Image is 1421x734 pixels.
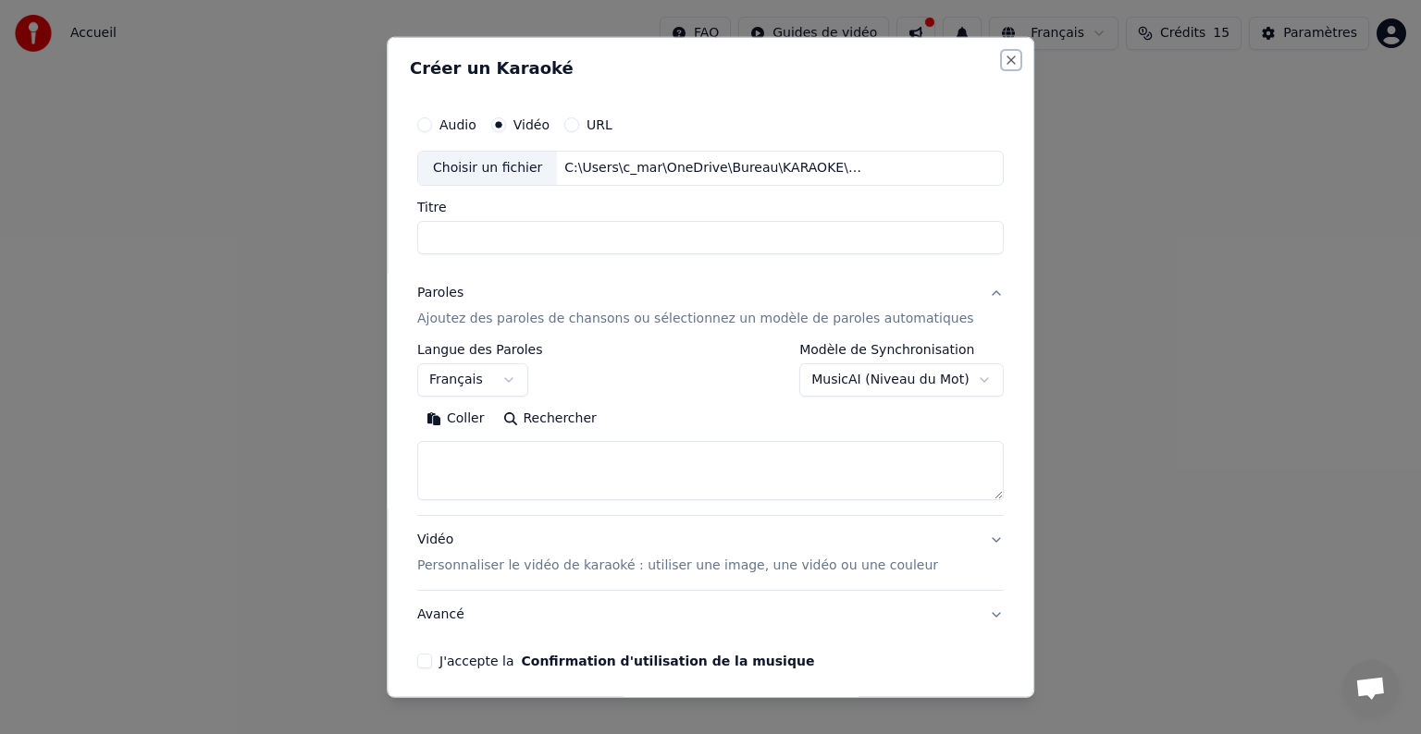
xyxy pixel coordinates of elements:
label: J'accepte la [439,654,814,667]
div: Vidéo [417,531,938,575]
button: J'accepte la [522,654,815,667]
button: Rechercher [494,404,606,434]
div: Choisir un fichier [418,152,557,185]
label: Langue des Paroles [417,343,543,356]
label: Modèle de Synchronisation [799,343,1003,356]
button: Avancé [417,591,1004,639]
label: Titre [417,201,1004,214]
label: Vidéo [513,118,550,131]
button: Coller [417,404,494,434]
p: Ajoutez des paroles de chansons ou sélectionnez un modèle de paroles automatiques [417,310,974,328]
label: Audio [439,118,476,131]
label: URL [587,118,612,131]
button: VidéoPersonnaliser le vidéo de karaoké : utiliser une image, une vidéo ou une couleur [417,516,1004,590]
p: Personnaliser le vidéo de karaoké : utiliser une image, une vidéo ou une couleur [417,557,938,575]
div: Paroles [417,284,463,302]
div: ParolesAjoutez des paroles de chansons ou sélectionnez un modèle de paroles automatiques [417,343,1004,515]
button: ParolesAjoutez des paroles de chansons ou sélectionnez un modèle de paroles automatiques [417,269,1004,343]
h2: Créer un Karaoké [410,60,1011,77]
div: C:\Users\c_mar\OneDrive\Bureau\KARAOKE\news\Accusé levez-vous.mp4 [558,159,872,177]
